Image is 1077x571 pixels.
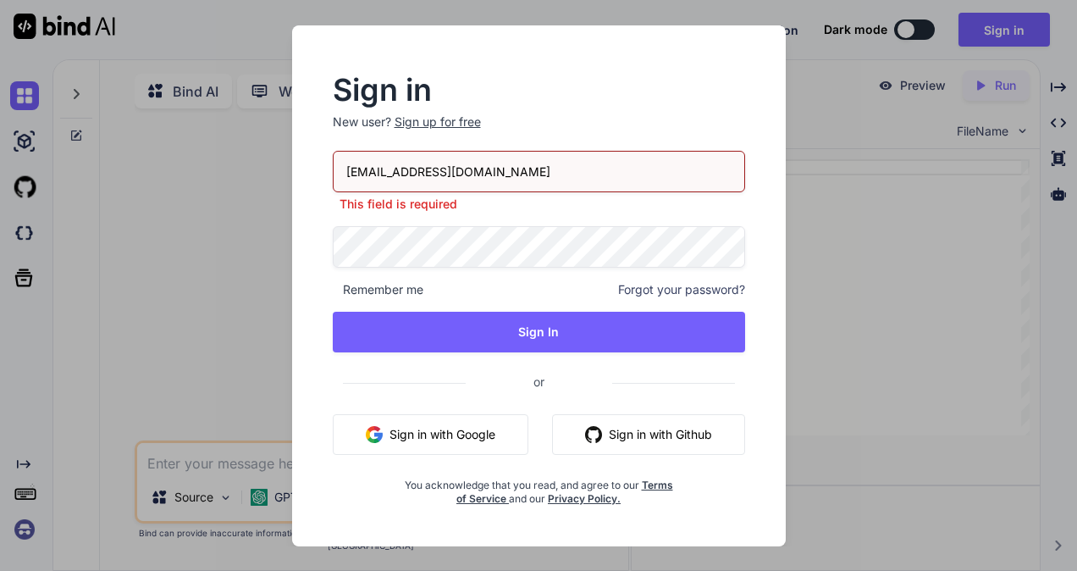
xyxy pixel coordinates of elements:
[333,312,745,352] button: Sign In
[401,468,677,506] div: You acknowledge that you read, and agree to our and our
[333,281,423,298] span: Remember me
[333,114,745,151] p: New user?
[333,76,745,103] h2: Sign in
[333,414,528,455] button: Sign in with Google
[333,196,745,213] p: This field is required
[333,151,745,192] input: Login or Email
[456,479,673,505] a: Terms of Service
[395,114,481,130] div: Sign up for free
[466,361,612,402] span: or
[585,426,602,443] img: github
[618,281,745,298] span: Forgot your password?
[548,492,621,505] a: Privacy Policy.
[366,426,383,443] img: google
[552,414,745,455] button: Sign in with Github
